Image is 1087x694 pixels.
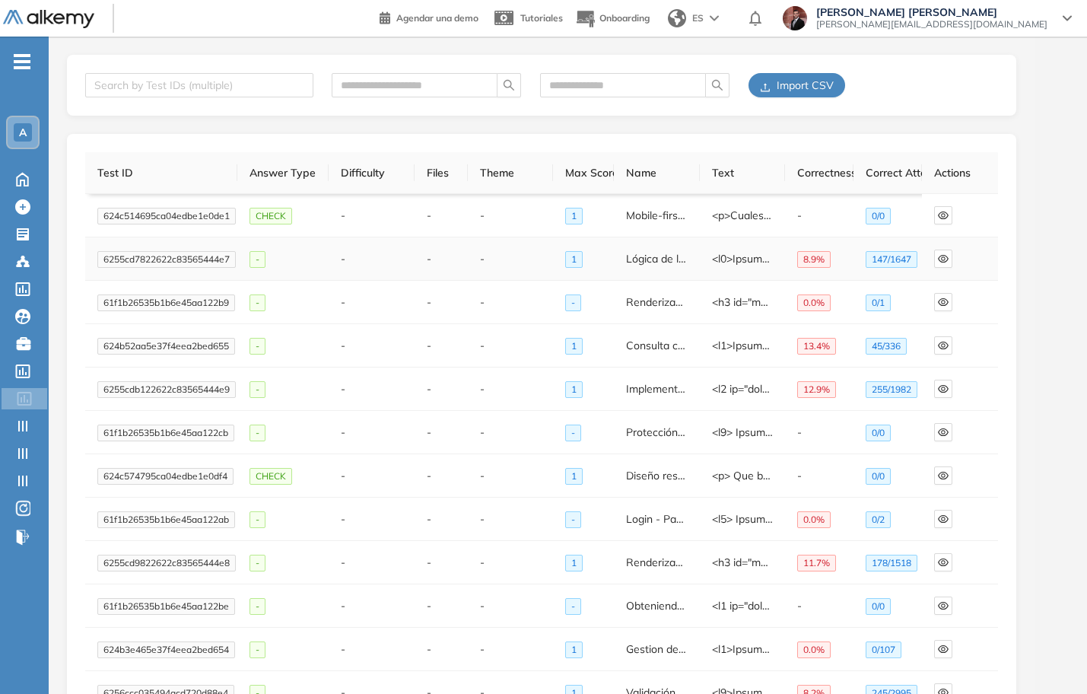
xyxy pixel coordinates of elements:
td: - [329,194,415,237]
span: eye [935,557,952,568]
span: ES [692,11,704,25]
span: 45 / 336 [866,338,907,355]
span: - [427,469,431,482]
span: 624b52aa5e37f4eea2bed655 [97,338,235,355]
span: CHECK [250,208,292,224]
span: 1 [565,251,583,268]
th: Test ID [85,152,237,194]
span: - [427,252,431,266]
span: 0.0 % [797,641,831,658]
td: <p> Que background-color tendra `.card` a los 150px, 350px y 450px segun la siguientes media quer... [700,454,786,498]
span: - [480,209,485,222]
span: - [341,512,345,526]
td: - [468,454,554,498]
button: eye [934,640,952,658]
span: Import CSV [777,77,834,94]
td: - [468,194,554,237]
span: 61f1b26535b1b6e45aa122cb [97,425,234,441]
span: - [480,556,485,569]
td: Mobile-first con orientacion de pantalla [614,194,700,237]
td: - [329,498,415,541]
span: - [427,599,431,613]
td: - [329,368,415,411]
span: Onboarding [599,12,650,24]
span: eye [935,470,952,481]
th: Files [415,152,468,194]
span: eye [935,600,952,611]
span: - [341,339,345,352]
span: 1 [565,641,583,658]
span: Agendar una demo [396,12,478,24]
span: 8.9 % [797,251,831,268]
td: - [468,411,554,454]
span: - [427,556,431,569]
td: Lógica de login [614,237,700,281]
td: - [329,324,415,368]
span: 61f1b26535b1b6e45aa122be [97,598,235,615]
span: - [341,295,345,309]
th: Actions [922,152,998,194]
td: - [468,281,554,324]
button: eye [934,423,952,441]
i: - [14,60,30,63]
span: - [250,511,265,528]
td: - [468,498,554,541]
th: Answer Type [237,152,329,194]
th: Theme [468,152,554,194]
span: - [480,469,485,482]
span: upload [760,81,771,94]
span: - [427,382,431,396]
td: - [468,324,554,368]
span: 624c514695ca04edbe1e0de1 [97,208,236,224]
span: - [341,599,345,613]
img: arrow [710,15,719,21]
td: - [329,628,415,671]
td: - [468,541,554,584]
td: - [329,454,415,498]
span: 1 [565,208,583,224]
span: eye [935,297,952,307]
span: - [341,209,345,222]
span: 11.7 % [797,555,836,571]
span: 1 [565,555,583,571]
span: CHECK [250,468,292,485]
td: - [329,411,415,454]
button: eye [934,250,952,268]
td: <h3 id="markdown-header-situacion-inicial">Situaci&oacute;n inicial 👨&zwj;💻</h3> <p>¡Hay novedade... [700,281,786,324]
button: uploadImport CSV [749,73,845,97]
th: Correct Attempts [853,152,922,194]
button: Onboarding [575,2,650,35]
span: 0 / 2 [866,511,891,528]
span: - [565,425,581,441]
span: eye [935,340,952,351]
th: Text [700,152,786,194]
td: - [468,368,554,411]
td: - [785,454,853,498]
td: - [468,584,554,628]
span: eye [935,384,952,394]
span: 61f1b26535b1b6e45aa122b9 [97,294,235,311]
td: <h3 id="markdown-header-objetivos">Objetivos 📌</h3> <p>Tu objetivo ser&aacute; renderizar un list... [700,541,786,584]
button: search [497,73,521,97]
span: 6255cd9822622c83565444e8 [97,555,236,571]
span: 0 / 0 [866,468,891,485]
td: Implementación de estilos [614,368,700,411]
span: 6255cdb122622c83565444e9 [97,381,236,398]
span: - [427,512,431,526]
span: - [341,642,345,656]
span: - [427,209,431,222]
td: Diseño responsive [614,454,700,498]
span: - [427,425,431,439]
span: 13.4 % [797,338,836,355]
span: 624c574795ca04edbe1e0df4 [97,468,234,485]
td: - [468,237,554,281]
span: - [250,251,265,268]
td: Gestion de estado centralizado [614,628,700,671]
span: - [565,511,581,528]
span: 255 / 1982 [866,381,917,398]
span: 61f1b26535b1b6e45aa122ab [97,511,235,528]
td: - [785,411,853,454]
td: Protección de rutas [614,411,700,454]
span: - [250,425,265,441]
span: 624b3e465e37f4eea2bed654 [97,641,235,658]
